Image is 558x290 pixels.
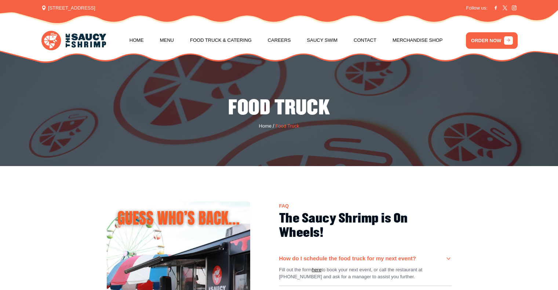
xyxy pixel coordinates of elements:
[190,26,252,54] a: Food Truck & Catering
[41,31,106,50] img: logo
[393,26,443,54] a: Merchandise Shop
[307,26,338,54] a: Saucy Swim
[354,26,376,54] a: Contact
[273,122,274,131] span: /
[466,32,518,49] a: ORDER NOW
[279,203,289,208] span: FAQ
[6,96,552,120] h2: Food Truck
[279,266,452,280] p: Fill out the form to book your next event, or call the restaurant at [PHONE_NUMBER] and ask for a...
[279,212,452,240] h2: The Saucy Shrimp is On Wheels!
[160,26,174,54] a: Menu
[268,26,291,54] a: Careers
[130,26,144,54] a: Home
[259,122,272,130] a: Home
[41,4,95,12] span: [STREET_ADDRESS]
[275,122,299,130] span: Food Truck
[279,255,416,262] h3: How do I schedule the food truck for my next event?
[312,266,321,274] a: here
[466,4,488,12] span: Follow us:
